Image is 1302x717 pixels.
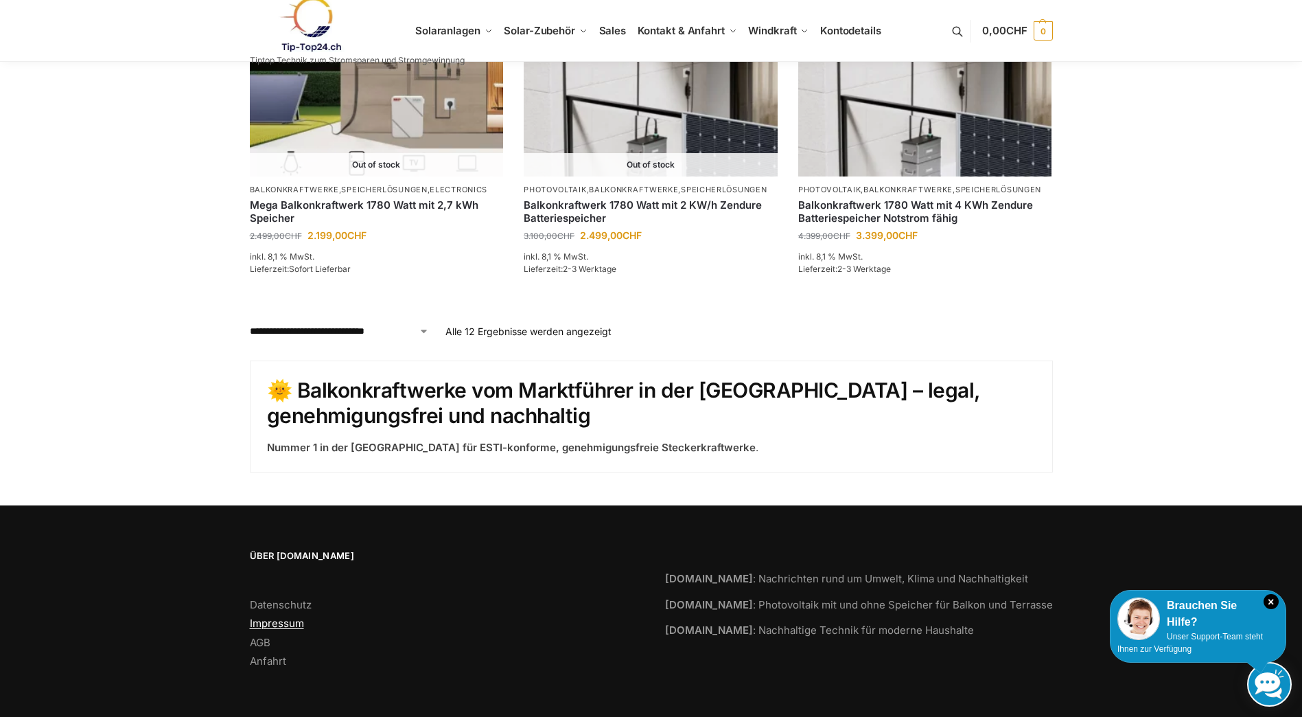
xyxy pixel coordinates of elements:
[250,598,312,611] a: Datenschutz
[580,229,642,241] bdi: 2.499,00
[798,185,861,194] a: Photovoltaik
[524,185,586,194] a: Photovoltaik
[665,624,974,637] a: [DOMAIN_NAME]: Nachhaltige Technik für moderne Haushalte
[267,378,1036,429] h2: 🌞 Balkonkraftwerke vom Marktführer in der [GEOGRAPHIC_DATA] – legal, genehmigungsfrei und nachhaltig
[599,24,627,37] span: Sales
[430,185,487,194] a: Electronics
[557,231,574,241] span: CHF
[524,185,778,195] p: , ,
[250,231,302,241] bdi: 2.499,00
[665,572,1028,585] a: [DOMAIN_NAME]: Nachrichten rund um Umwelt, Klima und Nachhaltigkeit
[982,10,1052,52] a: 0,00CHF 0
[1034,21,1053,41] span: 0
[856,229,918,241] bdi: 3.399,00
[250,549,638,563] span: Über [DOMAIN_NAME]
[267,441,756,454] strong: Nummer 1 in der [GEOGRAPHIC_DATA] für ESTI-konforme, genehmigungsfreie Steckerkraftwerke
[1117,597,1279,630] div: Brauchen Sie Hilfe?
[524,198,778,225] a: Balkonkraftwerk 1780 Watt mit 2 KW/h Zendure Batteriespeicher
[250,185,339,194] a: Balkonkraftwerke
[798,198,1052,225] a: Balkonkraftwerk 1780 Watt mit 4 KWh Zendure Batteriespeicher Notstrom fähig
[798,185,1052,195] p: , ,
[524,264,616,274] span: Lieferzeit:
[665,572,753,585] strong: [DOMAIN_NAME]
[524,251,778,263] p: inkl. 8,1 % MwSt.
[307,229,367,241] bdi: 2.199,00
[289,264,351,274] span: Sofort Lieferbar
[833,231,850,241] span: CHF
[267,440,1036,456] p: .
[1264,594,1279,609] i: Schließen
[863,185,953,194] a: Balkonkraftwerke
[820,24,881,37] span: Kontodetails
[798,231,850,241] bdi: 4.399,00
[681,185,767,194] a: Speicherlösungen
[504,24,575,37] span: Solar-Zubehör
[982,24,1027,37] span: 0,00
[1117,632,1263,654] span: Unser Support-Team steht Ihnen zur Verfügung
[898,229,918,241] span: CHF
[665,598,753,611] strong: [DOMAIN_NAME]
[250,324,429,339] select: Shop-Reihenfolge
[798,264,891,274] span: Lieferzeit:
[341,185,427,194] a: Speicherlösungen
[1006,24,1027,37] span: CHF
[798,251,1052,263] p: inkl. 8,1 % MwSt.
[563,264,616,274] span: 2-3 Werktage
[347,229,367,241] span: CHF
[250,251,504,263] p: inkl. 8,1 % MwSt.
[250,185,504,195] p: , ,
[285,231,302,241] span: CHF
[955,185,1041,194] a: Speicherlösungen
[250,56,465,65] p: Tiptop Technik zum Stromsparen und Stromgewinnung
[250,264,351,274] span: Lieferzeit:
[445,324,612,339] p: Alle 12 Ergebnisse werden angezeigt
[415,24,480,37] span: Solaranlagen
[250,655,286,668] a: Anfahrt
[665,624,753,637] strong: [DOMAIN_NAME]
[250,617,304,630] a: Impressum
[524,231,574,241] bdi: 3.100,00
[250,198,504,225] a: Mega Balkonkraftwerk 1780 Watt mit 2,7 kWh Speicher
[665,598,1053,611] a: [DOMAIN_NAME]: Photovoltaik mit und ohne Speicher für Balkon und Terrasse
[837,264,891,274] span: 2-3 Werktage
[638,24,725,37] span: Kontakt & Anfahrt
[1117,597,1160,640] img: Customer service
[623,229,642,241] span: CHF
[748,24,796,37] span: Windkraft
[250,636,270,649] a: AGB
[589,185,678,194] a: Balkonkraftwerke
